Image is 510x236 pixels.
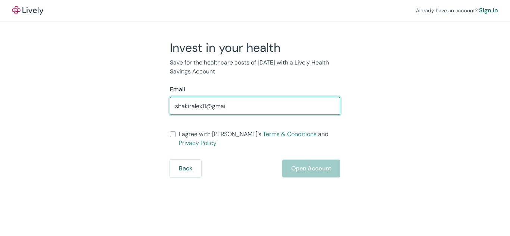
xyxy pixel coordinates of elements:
a: LivelyLively [12,6,43,15]
h2: Invest in your health [170,40,340,55]
label: Email [170,85,185,94]
a: Terms & Conditions [263,130,317,138]
img: Lively [12,6,43,15]
div: Already have an account? [416,6,498,15]
a: Privacy Policy [179,139,217,147]
span: I agree with [PERSON_NAME]’s and [179,130,340,148]
button: Back [170,160,201,177]
p: Save for the healthcare costs of [DATE] with a Lively Health Savings Account [170,58,340,76]
a: Sign in [479,6,498,15]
